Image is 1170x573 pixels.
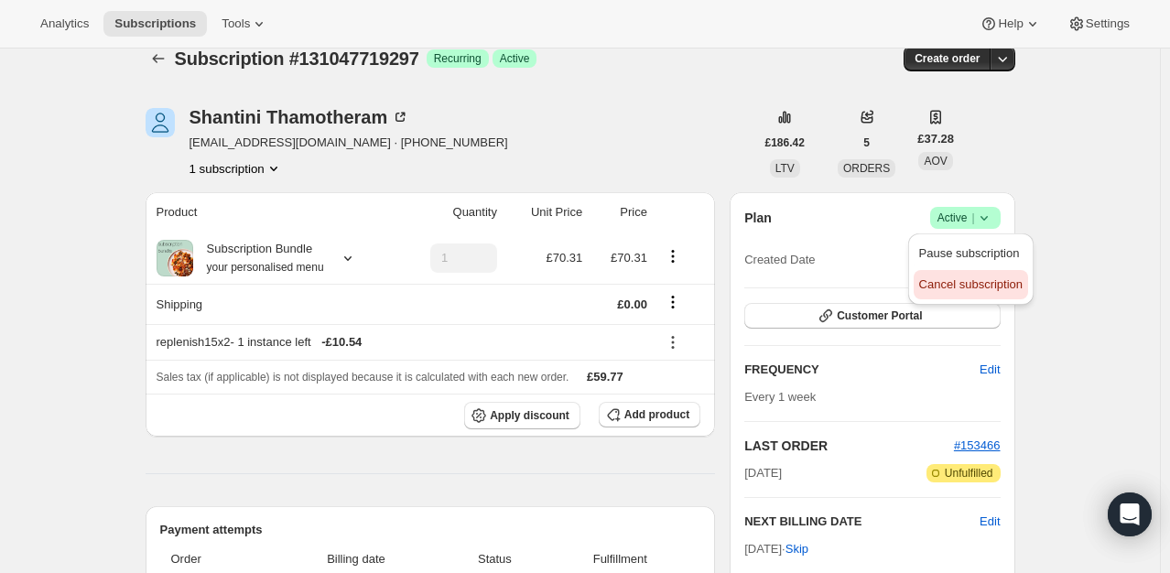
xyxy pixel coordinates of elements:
h2: Payment attempts [160,521,701,539]
button: Shipping actions [658,292,688,312]
button: Skip [775,535,819,564]
span: | [971,211,974,225]
span: Cancel subscription [919,277,1023,291]
span: Customer Portal [837,308,922,323]
span: Billing date [273,550,439,568]
span: Every 1 week [744,390,816,404]
span: Add product [624,407,689,422]
span: £37.28 [917,130,954,148]
h2: Plan [744,209,772,227]
span: [DATE] · [744,542,808,556]
span: £0.00 [617,297,647,311]
span: LTV [775,162,795,175]
div: Subscription Bundle [193,240,324,276]
button: Product actions [190,159,283,178]
span: Apply discount [490,408,569,423]
span: Pause subscription [919,246,1020,260]
h2: NEXT BILLING DATE [744,513,980,531]
h2: LAST ORDER [744,437,954,455]
button: Subscriptions [146,46,171,71]
span: Analytics [40,16,89,31]
button: £186.42 [754,130,816,156]
span: AOV [924,155,947,168]
button: Product actions [658,246,688,266]
span: [DATE] [744,464,782,482]
span: Active [500,51,530,66]
a: #153466 [954,438,1001,452]
div: Shantini Thamotheram [190,108,410,126]
span: Help [998,16,1023,31]
button: Customer Portal [744,303,1000,329]
button: Pause subscription [914,239,1028,268]
span: Unfulfilled [945,466,993,481]
span: £186.42 [765,135,805,150]
th: Shipping [146,284,396,324]
button: Analytics [29,11,100,37]
button: Create order [904,46,991,71]
img: product img [157,240,193,276]
span: - £10.54 [321,333,362,351]
span: Shantini Thamotheram [146,108,175,137]
button: Subscriptions [103,11,207,37]
div: replenish15x2 - 1 instance left [157,333,647,351]
span: Fulfillment [550,550,689,568]
button: Settings [1056,11,1141,37]
button: 5 [852,130,881,156]
small: your personalised menu [207,261,324,274]
h2: FREQUENCY [744,361,980,379]
button: #153466 [954,437,1001,455]
span: [EMAIL_ADDRESS][DOMAIN_NAME] · [PHONE_NUMBER] [190,134,508,152]
span: Subscription #131047719297 [175,49,419,69]
span: 5 [863,135,870,150]
span: Sales tax (if applicable) is not displayed because it is calculated with each new order. [157,371,569,384]
button: Apply discount [464,402,580,429]
span: Tools [222,16,250,31]
span: Status [450,550,539,568]
button: Add product [599,402,700,427]
span: Edit [980,361,1000,379]
th: Product [146,192,396,232]
button: Edit [969,355,1011,384]
span: £70.31 [611,251,647,265]
button: Edit [980,513,1000,531]
span: Create order [915,51,980,66]
span: Created Date [744,251,815,269]
span: Recurring [434,51,482,66]
button: Cancel subscription [914,270,1028,299]
span: Skip [785,540,808,558]
span: Settings [1086,16,1130,31]
span: Active [937,209,993,227]
span: ORDERS [843,162,890,175]
div: Open Intercom Messenger [1108,492,1152,536]
th: Price [588,192,653,232]
th: Unit Price [503,192,588,232]
button: Help [969,11,1052,37]
span: £70.31 [546,251,582,265]
span: Subscriptions [114,16,196,31]
th: Quantity [396,192,503,232]
button: Tools [211,11,279,37]
span: £59.77 [587,370,623,384]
